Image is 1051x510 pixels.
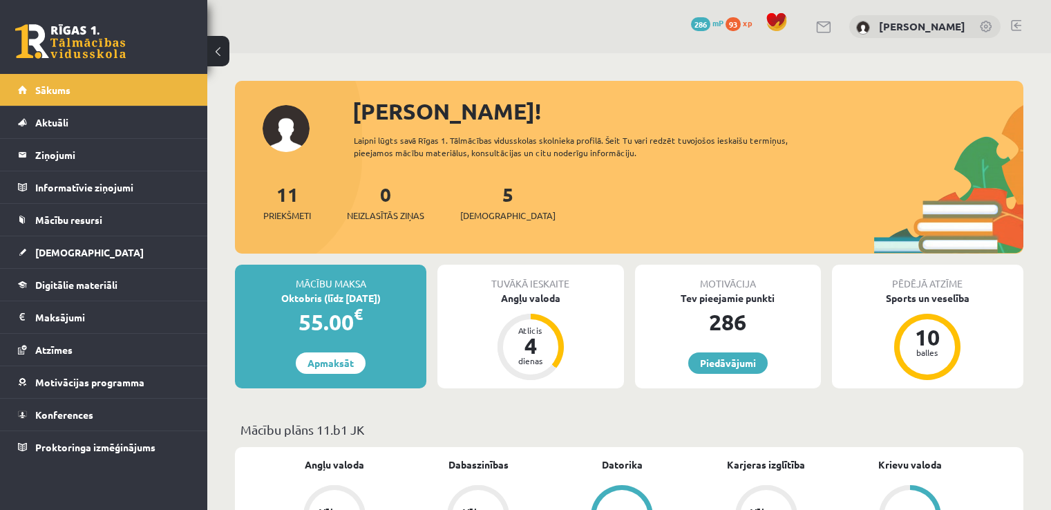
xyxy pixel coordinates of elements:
a: Proktoringa izmēģinājums [18,431,190,463]
a: Karjeras izglītība [727,457,805,472]
span: [DEMOGRAPHIC_DATA] [35,246,144,258]
span: [DEMOGRAPHIC_DATA] [460,209,556,223]
a: Apmaksāt [296,352,366,374]
a: Digitālie materiāli [18,269,190,301]
a: Piedāvājumi [688,352,768,374]
span: mP [712,17,723,28]
div: Sports un veselība [832,291,1023,305]
div: dienas [510,357,551,365]
a: Atzīmes [18,334,190,366]
a: Mācību resursi [18,204,190,236]
span: € [354,304,363,324]
a: 11Priekšmeti [263,182,311,223]
a: Angļu valoda [305,457,364,472]
div: Pēdējā atzīme [832,265,1023,291]
div: Tuvākā ieskaite [437,265,623,291]
div: Laipni lūgts savā Rīgas 1. Tālmācības vidusskolas skolnieka profilā. Šeit Tu vari redzēt tuvojošo... [354,134,827,159]
span: 93 [726,17,741,31]
div: 55.00 [235,305,426,339]
div: Mācību maksa [235,265,426,291]
a: 286 mP [691,17,723,28]
a: Konferences [18,399,190,431]
span: Konferences [35,408,93,421]
a: Aktuāli [18,106,190,138]
span: 286 [691,17,710,31]
span: Sākums [35,84,70,96]
span: Digitālie materiāli [35,278,117,291]
span: Aktuāli [35,116,68,129]
div: Motivācija [635,265,821,291]
span: Proktoringa izmēģinājums [35,441,155,453]
img: Ilona Burdiko [856,21,870,35]
a: Informatīvie ziņojumi [18,171,190,203]
span: Mācību resursi [35,214,102,226]
span: Motivācijas programma [35,376,144,388]
a: Ziņojumi [18,139,190,171]
a: Motivācijas programma [18,366,190,398]
a: 5[DEMOGRAPHIC_DATA] [460,182,556,223]
a: Maksājumi [18,301,190,333]
div: Tev pieejamie punkti [635,291,821,305]
a: Sports un veselība 10 balles [832,291,1023,382]
a: Rīgas 1. Tālmācības vidusskola [15,24,126,59]
div: 10 [907,326,948,348]
legend: Ziņojumi [35,139,190,171]
a: Dabaszinības [448,457,509,472]
legend: Maksājumi [35,301,190,333]
legend: Informatīvie ziņojumi [35,171,190,203]
a: Krievu valoda [878,457,942,472]
div: Oktobris (līdz [DATE]) [235,291,426,305]
a: [DEMOGRAPHIC_DATA] [18,236,190,268]
a: Angļu valoda Atlicis 4 dienas [437,291,623,382]
div: balles [907,348,948,357]
div: Atlicis [510,326,551,334]
div: 4 [510,334,551,357]
a: [PERSON_NAME] [879,19,965,33]
div: [PERSON_NAME]! [352,95,1023,128]
span: Atzīmes [35,343,73,356]
a: 93 xp [726,17,759,28]
a: Sākums [18,74,190,106]
span: Priekšmeti [263,209,311,223]
a: Datorika [602,457,643,472]
div: 286 [635,305,821,339]
div: Angļu valoda [437,291,623,305]
span: xp [743,17,752,28]
a: 0Neizlasītās ziņas [347,182,424,223]
span: Neizlasītās ziņas [347,209,424,223]
p: Mācību plāns 11.b1 JK [240,420,1018,439]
